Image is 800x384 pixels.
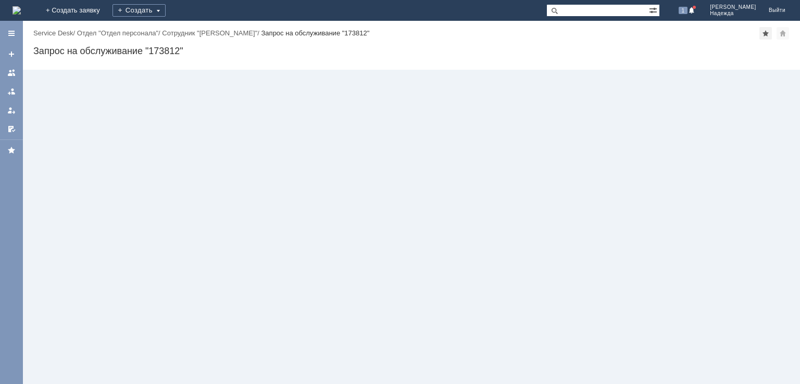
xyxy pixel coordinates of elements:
[162,29,257,37] a: Сотрудник "[PERSON_NAME]"
[3,121,20,137] a: Мои согласования
[759,27,772,40] div: Добавить в избранное
[777,27,789,40] div: Сделать домашней страницей
[649,5,659,15] span: Расширенный поиск
[113,4,166,17] div: Создать
[33,29,73,37] a: Service Desk
[33,29,77,37] div: /
[3,65,20,81] a: Заявки на командах
[12,6,21,15] img: logo
[679,7,688,14] span: 1
[162,29,261,37] div: /
[33,46,790,56] div: Запрос на обслуживание "173812"
[12,6,21,15] a: Перейти на домашнюю страницу
[710,10,756,17] span: Надежда
[261,29,370,37] div: Запрос на обслуживание "173812"
[3,46,20,62] a: Создать заявку
[710,4,756,10] span: [PERSON_NAME]
[77,29,158,37] a: Отдел "Отдел персонала"
[3,102,20,119] a: Мои заявки
[77,29,162,37] div: /
[3,83,20,100] a: Заявки в моей ответственности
